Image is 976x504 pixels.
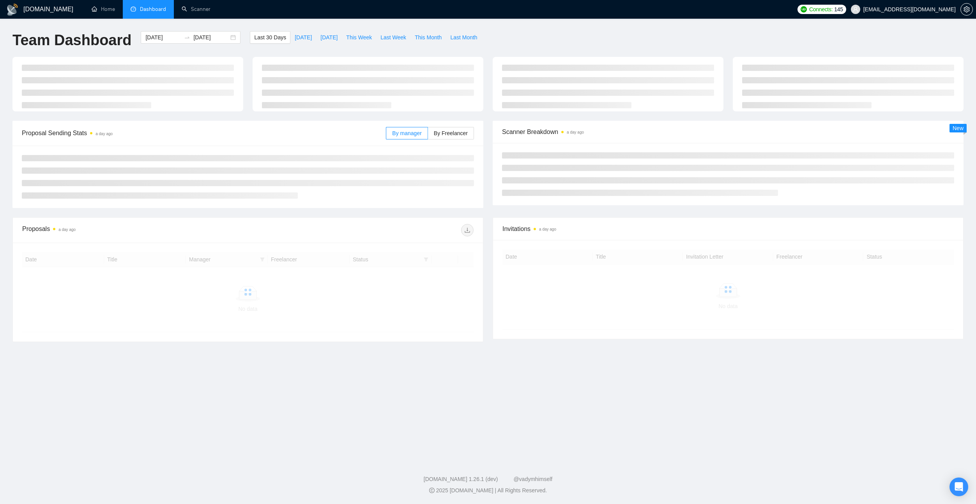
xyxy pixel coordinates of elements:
a: @vadymhimself [513,476,552,482]
button: This Week [342,31,376,44]
button: [DATE] [290,31,316,44]
span: dashboard [131,6,136,12]
time: a day ago [539,227,556,231]
img: upwork-logo.png [801,6,807,12]
button: Last 30 Days [250,31,290,44]
span: [DATE] [320,33,338,42]
span: copyright [429,488,435,493]
button: This Month [410,31,446,44]
h1: Team Dashboard [12,31,131,49]
span: [DATE] [295,33,312,42]
img: logo [6,4,19,16]
span: Proposal Sending Stats [22,128,386,138]
span: By manager [392,130,421,136]
span: Last Month [450,33,477,42]
button: setting [960,3,973,16]
div: 2025 [DOMAIN_NAME] | All Rights Reserved. [6,486,970,495]
span: Last 30 Days [254,33,286,42]
span: New [953,125,964,131]
input: End date [193,33,229,42]
a: [DOMAIN_NAME] 1.26.1 (dev) [424,476,498,482]
button: Last Week [376,31,410,44]
span: swap-right [184,34,190,41]
button: [DATE] [316,31,342,44]
time: a day ago [95,132,113,136]
div: Proposals [22,224,248,236]
a: homeHome [92,6,115,12]
span: to [184,34,190,41]
a: searchScanner [182,6,210,12]
time: a day ago [567,130,584,134]
a: setting [960,6,973,12]
span: Connects: [809,5,833,14]
span: user [853,7,858,12]
div: Open Intercom Messenger [949,478,968,496]
input: Start date [145,33,181,42]
span: Dashboard [140,6,166,12]
span: By Freelancer [434,130,468,136]
span: This Month [415,33,442,42]
button: Last Month [446,31,481,44]
span: 145 [834,5,843,14]
span: Scanner Breakdown [502,127,954,137]
span: Last Week [380,33,406,42]
span: Invitations [502,224,954,234]
time: a day ago [58,227,76,232]
span: This Week [346,33,372,42]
